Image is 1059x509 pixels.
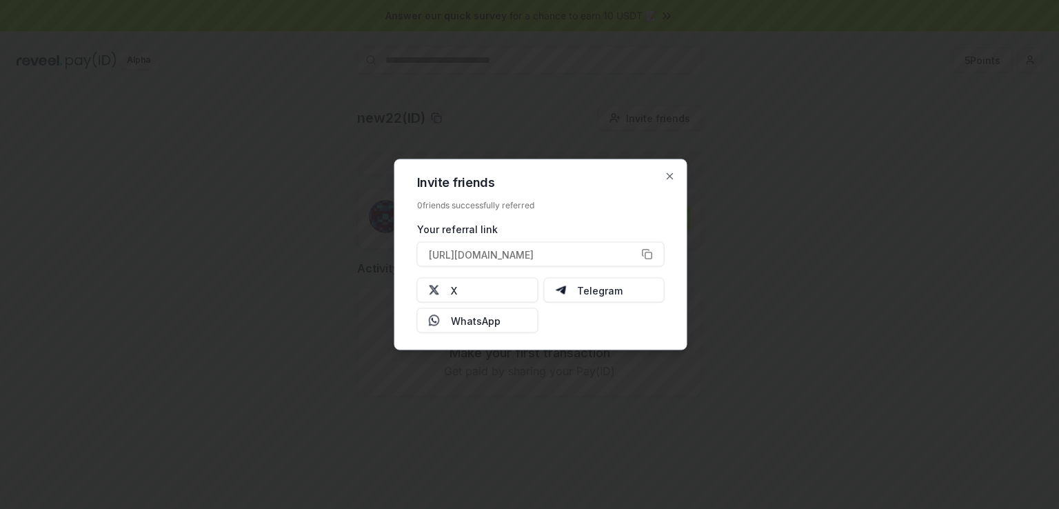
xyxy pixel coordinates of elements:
[543,278,665,303] button: Telegram
[417,242,665,267] button: [URL][DOMAIN_NAME]
[417,177,665,189] h2: Invite friends
[417,278,538,303] button: X
[429,285,440,296] img: X
[555,285,566,296] img: Telegram
[417,222,665,237] div: Your referral link
[417,308,538,333] button: WhatsApp
[429,315,440,326] img: Whatsapp
[417,200,665,211] div: 0 friends successfully referred
[429,247,534,261] span: [URL][DOMAIN_NAME]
